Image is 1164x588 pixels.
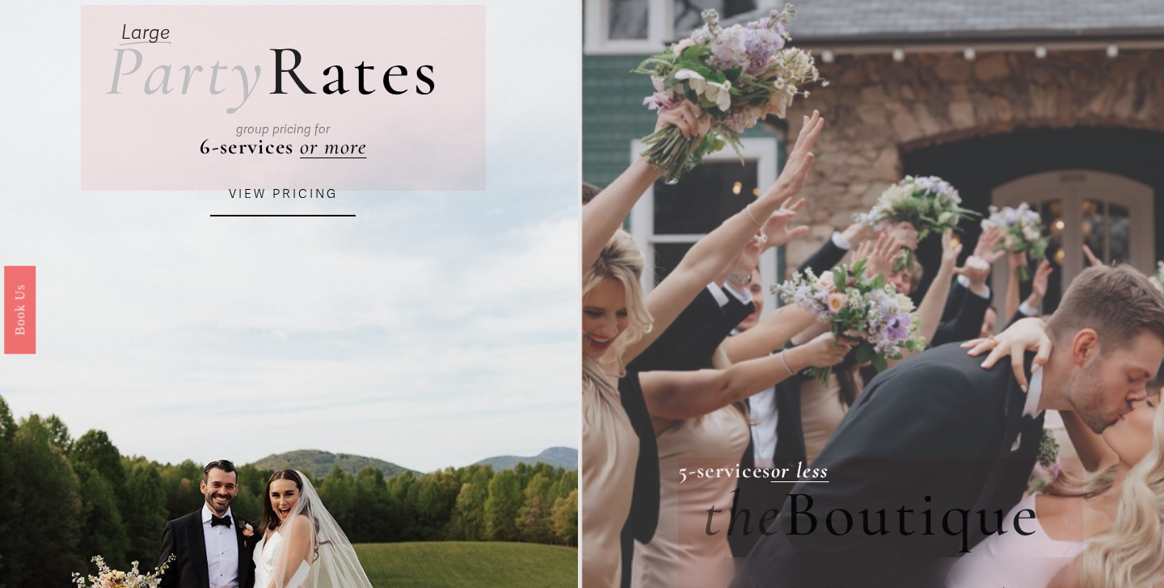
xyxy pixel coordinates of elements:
[702,475,783,553] em: the
[121,21,170,44] em: Large
[678,457,771,484] strong: 5-services
[105,36,441,107] h2: ates
[105,27,267,114] em: Party
[4,266,36,354] a: Book Us
[267,27,318,114] span: R
[210,173,356,216] a: VIEW PRICING
[783,475,1041,553] span: Boutique
[771,457,829,484] a: or less
[236,122,330,136] em: group pricing for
